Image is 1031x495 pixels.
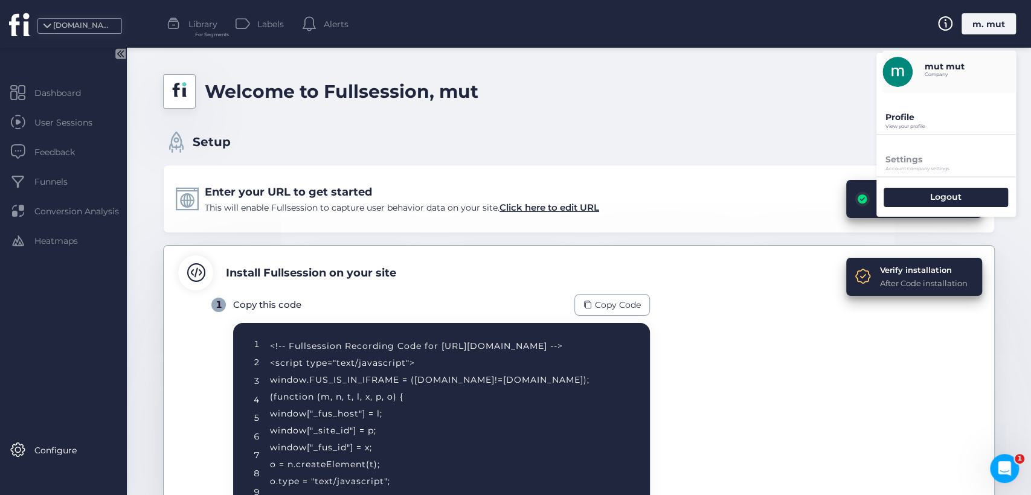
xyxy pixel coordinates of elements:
div: This will enable Fullsession to capture user behavior data on your site. [205,200,599,215]
div: 7 [254,449,260,462]
img: avatar [882,57,913,87]
span: 1 [1015,454,1024,464]
span: Funnels [34,175,86,188]
div: 5 [254,411,260,424]
span: Dashboard [34,86,99,100]
div: 8 [254,467,260,480]
div: Copy this code [233,298,301,312]
span: Configure [34,444,95,457]
p: Company [925,72,965,77]
span: Alerts [324,18,348,31]
span: Conversion Analysis [34,205,137,218]
div: Enter your URL to get started [205,184,599,200]
div: 6 [254,430,260,443]
div: Install Fullsession on your site [226,264,396,281]
div: m. mut [962,13,1016,34]
div: 1 [211,298,226,312]
div: 3 [254,374,260,388]
span: Setup [193,133,231,152]
span: Library [188,18,217,31]
p: mut mut [925,61,965,72]
div: Welcome to Fullsession, mut [205,77,478,106]
p: View your profile [885,124,1016,129]
p: Profile [885,112,1016,123]
div: [DOMAIN_NAME] [53,20,114,31]
p: Account company settings [885,166,1016,171]
span: Labels [257,18,284,31]
div: 4 [254,393,260,406]
span: Feedback [34,145,93,159]
p: Settings [885,154,1016,165]
iframe: Intercom live chat [990,454,1019,483]
span: For Segments [195,31,229,39]
span: Copy Code [595,298,641,311]
div: 1 [254,337,260,351]
span: Click here to edit URL [499,202,599,213]
span: Heatmaps [34,234,96,247]
p: Logout [930,191,962,202]
div: Verify installation [880,264,968,276]
div: After Code installation [880,277,968,289]
span: User Sessions [34,116,111,129]
div: 2 [254,356,260,369]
